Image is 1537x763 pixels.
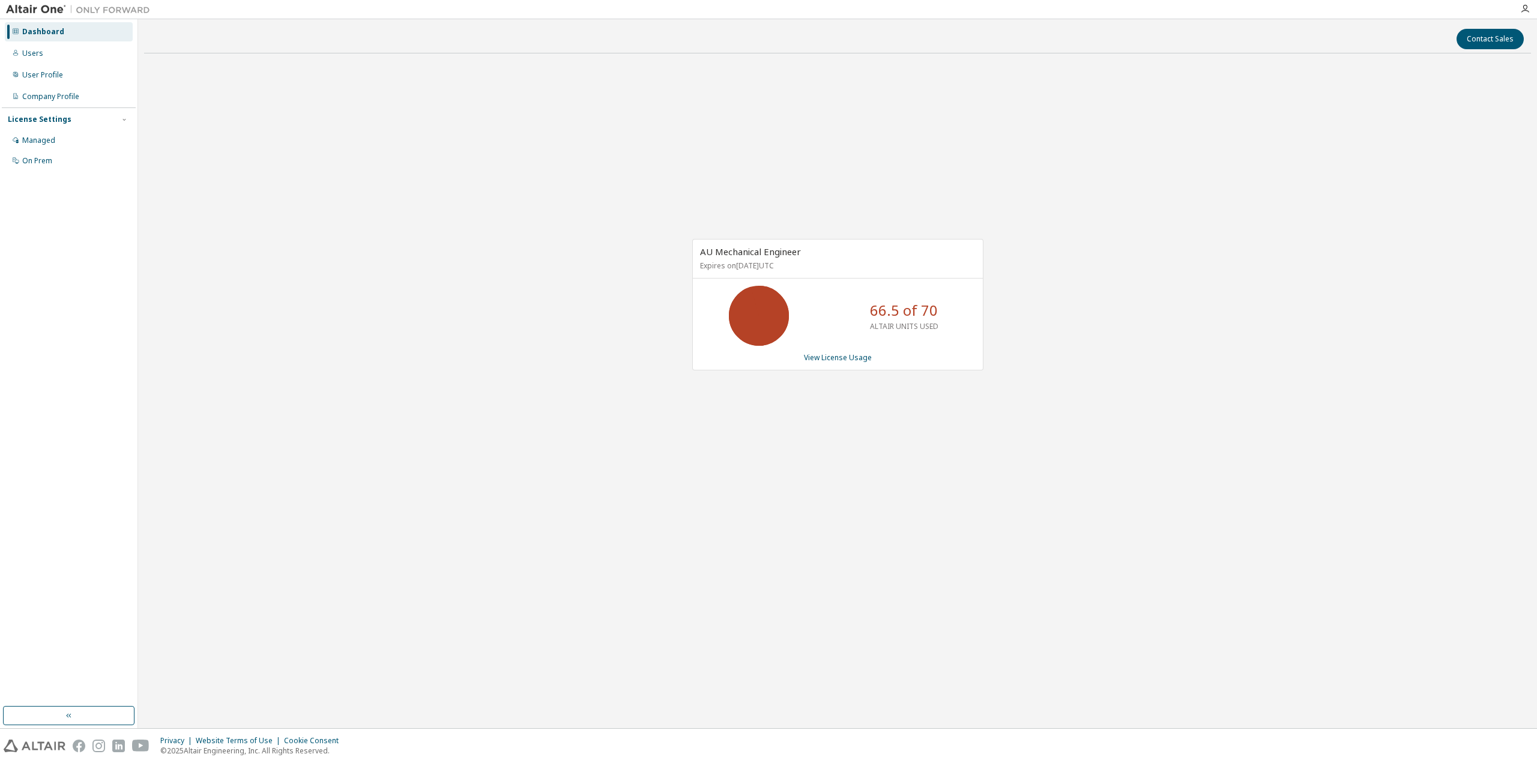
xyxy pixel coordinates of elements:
[870,321,938,331] p: ALTAIR UNITS USED
[112,740,125,752] img: linkedin.svg
[22,49,43,58] div: Users
[804,352,872,363] a: View License Usage
[22,70,63,80] div: User Profile
[22,156,52,166] div: On Prem
[22,92,79,101] div: Company Profile
[92,740,105,752] img: instagram.svg
[22,136,55,145] div: Managed
[22,27,64,37] div: Dashboard
[73,740,85,752] img: facebook.svg
[700,246,801,258] span: AU Mechanical Engineer
[6,4,156,16] img: Altair One
[284,736,346,746] div: Cookie Consent
[8,115,71,124] div: License Settings
[700,261,973,271] p: Expires on [DATE] UTC
[132,740,149,752] img: youtube.svg
[870,300,938,321] p: 66.5 of 70
[4,740,65,752] img: altair_logo.svg
[196,736,284,746] div: Website Terms of Use
[1457,29,1524,49] button: Contact Sales
[160,736,196,746] div: Privacy
[160,746,346,756] p: © 2025 Altair Engineering, Inc. All Rights Reserved.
